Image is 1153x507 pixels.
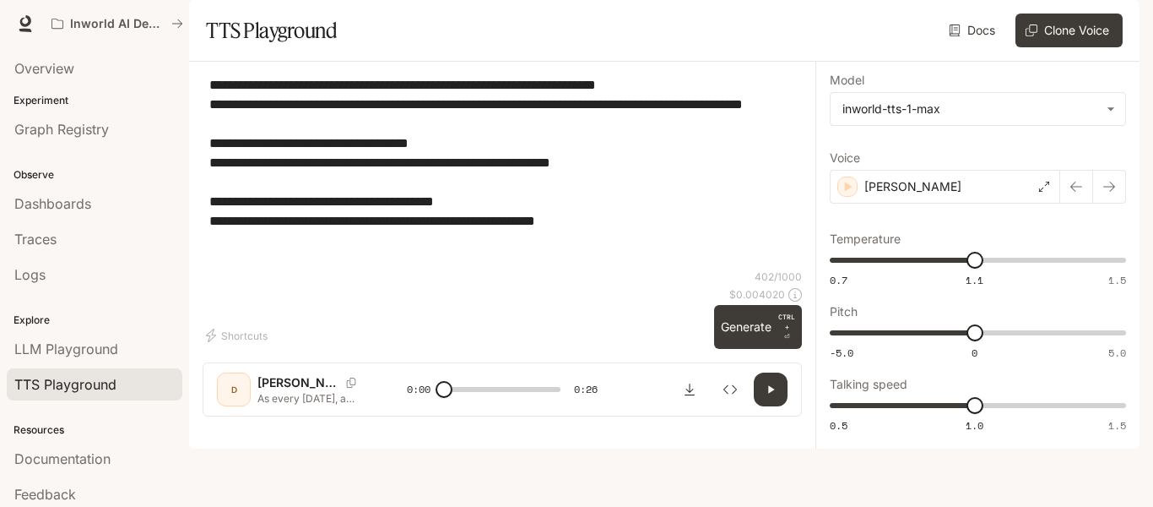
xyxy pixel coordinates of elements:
[864,178,961,195] p: [PERSON_NAME]
[203,322,274,349] button: Shortcuts
[257,391,366,406] p: As every [DATE], a beautifully carved wooden box arrives from [GEOGRAPHIC_DATA] to [GEOGRAPHIC_DA...
[778,312,795,332] p: CTRL +
[830,346,853,360] span: -5.0
[1108,346,1126,360] span: 5.0
[1108,418,1126,433] span: 1.5
[257,374,339,391] p: [PERSON_NAME]
[830,273,847,287] span: 0.7
[1015,14,1123,47] button: Clone Voice
[220,376,247,403] div: D
[830,152,860,164] p: Voice
[206,14,337,47] h1: TTS Playground
[842,101,1098,117] div: inworld-tts-1-max
[830,418,847,433] span: 0.5
[407,381,430,398] span: 0:00
[714,305,802,349] button: GenerateCTRL +⏎
[44,7,191,41] button: All workspaces
[830,74,864,86] p: Model
[713,373,747,406] button: Inspect
[830,306,858,318] p: Pitch
[574,381,598,398] span: 0:26
[830,379,907,390] p: Talking speed
[966,418,983,433] span: 1.0
[966,273,983,287] span: 1.1
[673,373,706,406] button: Download audio
[1108,273,1126,287] span: 1.5
[830,233,901,245] p: Temperature
[972,346,977,360] span: 0
[339,378,363,388] button: Copy Voice ID
[945,14,1002,47] a: Docs
[70,17,165,31] p: Inworld AI Demos
[778,312,795,342] p: ⏎
[831,93,1125,125] div: inworld-tts-1-max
